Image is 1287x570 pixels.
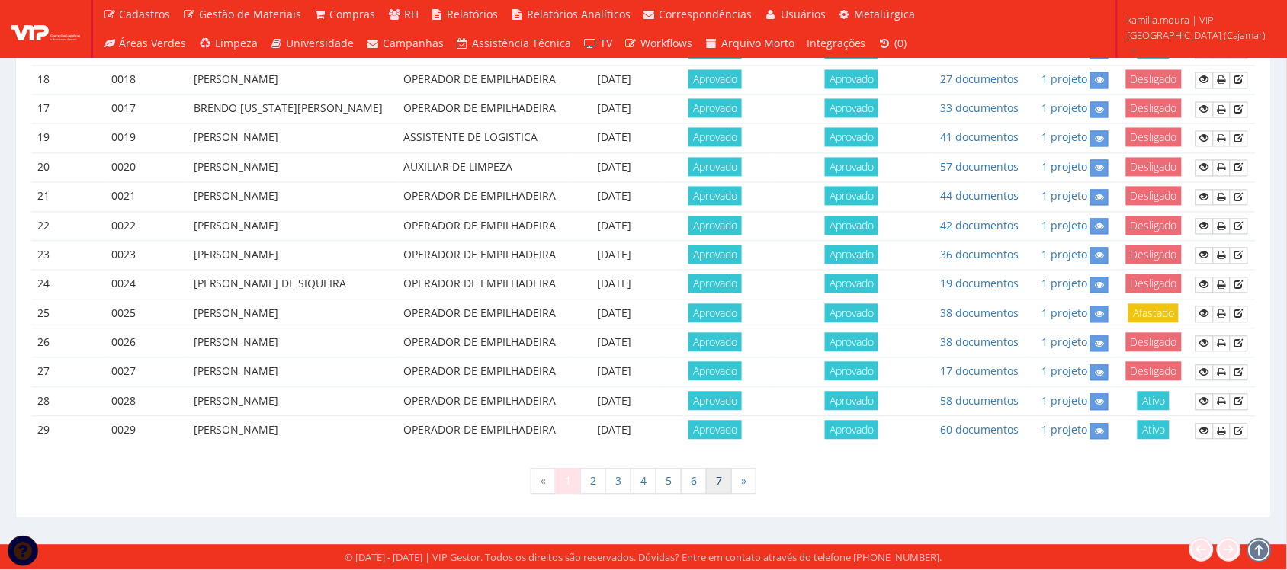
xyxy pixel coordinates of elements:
[105,241,188,270] td: 0023
[1041,248,1087,262] a: 1 projeto
[721,36,794,50] span: Arquivo Morto
[568,183,660,212] td: [DATE]
[361,29,451,58] a: Campanhas
[1041,364,1087,379] a: 1 projeto
[397,95,568,124] td: OPERADOR DE EMPILHADEIRA
[568,124,660,153] td: [DATE]
[940,189,1019,203] a: 44 documentos
[940,130,1019,145] a: 41 documentos
[105,66,188,94] td: 0018
[397,358,568,387] td: OPERADOR DE EMPILHADEIRA
[397,153,568,182] td: AUXILIAR DE LIMPEZA
[1138,392,1170,411] span: Ativo
[1041,306,1087,321] a: 1 projeto
[188,271,397,299] td: [PERSON_NAME] DE SIQUEIRA
[825,362,878,381] span: Aprovado
[568,153,660,182] td: [DATE]
[895,36,907,50] span: (0)
[1126,245,1182,264] span: Desligado
[287,36,355,50] span: Universidade
[1041,277,1087,291] a: 1 projeto
[781,7,826,21] span: Usuários
[105,387,188,416] td: 0028
[1041,189,1087,203] a: 1 projeto
[568,66,660,94] td: [DATE]
[825,245,878,264] span: Aprovado
[105,95,188,124] td: 0017
[448,7,499,21] span: Relatórios
[568,329,660,358] td: [DATE]
[120,7,171,21] span: Cadastros
[825,99,878,118] span: Aprovado
[568,358,660,387] td: [DATE]
[681,469,707,495] a: 6
[450,29,578,58] a: Assistência Técnica
[568,241,660,270] td: [DATE]
[1126,274,1182,293] span: Desligado
[264,29,361,58] a: Universidade
[825,216,878,235] span: Aprovado
[188,124,397,153] td: [PERSON_NAME]
[397,183,568,212] td: OPERADOR DE EMPILHADEIRA
[825,274,878,293] span: Aprovado
[105,271,188,299] td: 0024
[706,469,732,495] a: 7
[188,153,397,182] td: [PERSON_NAME]
[105,212,188,241] td: 0022
[397,271,568,299] td: OPERADOR DE EMPILHADEIRA
[31,183,105,212] td: 21
[105,299,188,328] td: 0025
[473,36,572,50] span: Assistência Técnica
[31,66,105,94] td: 18
[97,29,193,58] a: Áreas Verdes
[568,299,660,328] td: [DATE]
[188,387,397,416] td: [PERSON_NAME]
[872,29,913,58] a: (0)
[404,7,419,21] span: RH
[383,36,444,50] span: Campanhas
[940,423,1019,437] a: 60 documentos
[940,72,1019,87] a: 27 documentos
[397,417,568,446] td: OPERADOR DE EMPILHADEIRA
[555,469,581,495] span: 1
[1041,423,1087,437] a: 1 projeto
[568,271,660,299] td: [DATE]
[807,36,866,50] span: Integrações
[940,160,1019,175] a: 57 documentos
[31,417,105,446] td: 29
[688,245,742,264] span: Aprovado
[688,99,742,118] span: Aprovado
[600,36,612,50] span: TV
[1126,70,1182,89] span: Desligado
[825,304,878,323] span: Aprovado
[568,387,660,416] td: [DATE]
[1126,99,1182,118] span: Desligado
[801,29,872,58] a: Integrações
[688,392,742,411] span: Aprovado
[31,387,105,416] td: 28
[31,358,105,387] td: 27
[641,36,693,50] span: Workflows
[188,66,397,94] td: [PERSON_NAME]
[699,29,801,58] a: Arquivo Morto
[825,158,878,177] span: Aprovado
[199,7,301,21] span: Gestão de Materiais
[193,29,265,58] a: Limpeza
[568,212,660,241] td: [DATE]
[580,469,606,495] a: 2
[188,299,397,328] td: [PERSON_NAME]
[397,329,568,358] td: OPERADOR DE EMPILHADEIRA
[631,469,656,495] a: 4
[731,469,756,495] a: Próxima »
[1128,304,1179,323] span: Afastado
[188,358,397,387] td: [PERSON_NAME]
[31,271,105,299] td: 24
[688,158,742,177] span: Aprovado
[1126,362,1182,381] span: Desligado
[940,219,1019,233] a: 42 documentos
[330,7,376,21] span: Compras
[1041,219,1087,233] a: 1 projeto
[531,469,556,495] span: «
[940,101,1019,116] a: 33 documentos
[660,7,753,21] span: Correspondências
